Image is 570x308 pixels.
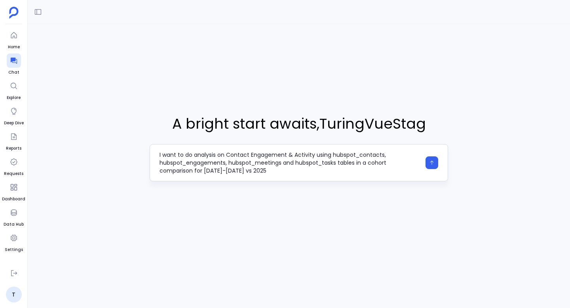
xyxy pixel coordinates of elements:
[4,205,24,228] a: Data Hub
[7,69,21,76] span: Chat
[4,120,24,126] span: Deep Dive
[4,104,24,126] a: Deep Dive
[7,53,21,76] a: Chat
[2,180,25,202] a: Dashboard
[5,247,23,253] span: Settings
[9,7,19,19] img: petavue logo
[160,151,421,175] textarea: I want to do analysis on Contact Engagement & Activity using hubspot_contacts, hubspot_engagement...
[7,28,21,50] a: Home
[7,44,21,50] span: Home
[4,171,23,177] span: Requests
[150,113,448,135] span: A bright start awaits , TuringVueStag
[4,155,23,177] a: Requests
[4,221,24,228] span: Data Hub
[7,79,21,101] a: Explore
[5,231,23,253] a: Settings
[6,129,21,152] a: Reports
[6,287,22,302] a: T
[6,145,21,152] span: Reports
[2,196,25,202] span: Dashboard
[7,95,21,101] span: Explore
